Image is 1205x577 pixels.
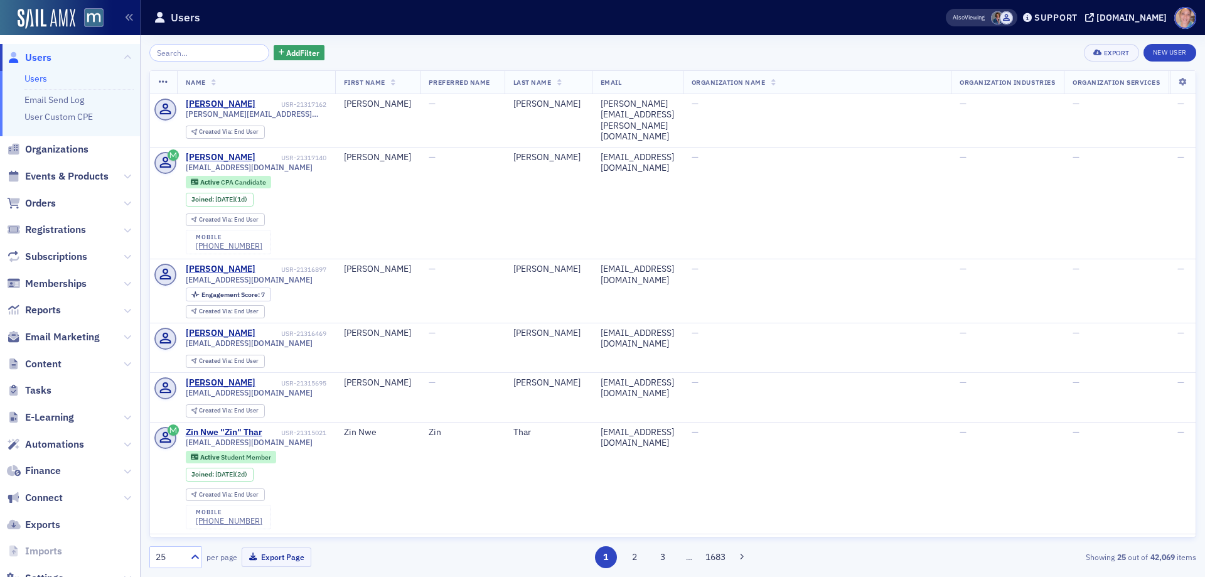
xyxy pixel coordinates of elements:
div: USR-21317162 [257,100,326,109]
a: Active Student Member [191,453,270,461]
div: [EMAIL_ADDRESS][DOMAIN_NAME] [601,377,674,399]
a: Orders [7,197,56,210]
span: — [1073,151,1079,163]
div: Created Via: End User [186,404,265,418]
span: Justin Chase [1000,11,1013,24]
div: [PERSON_NAME] [513,328,583,339]
span: — [1073,263,1079,274]
div: End User [199,308,259,315]
a: [PHONE_NUMBER] [196,516,262,526]
div: [PERSON_NAME] [344,152,411,163]
div: USR-21316897 [257,266,326,274]
span: … [680,551,698,563]
span: Subscriptions [25,250,87,264]
div: End User [199,407,259,414]
div: mobile [196,234,262,241]
div: Export [1104,50,1130,57]
a: Tasks [7,384,51,397]
a: Automations [7,438,84,451]
span: [DATE] [215,470,235,478]
span: — [1177,426,1184,438]
span: First Name [344,78,385,87]
a: Memberships [7,277,87,291]
label: per page [206,551,237,563]
div: Thar [513,427,583,438]
span: Orders [25,197,56,210]
div: Support [1034,12,1078,23]
span: — [692,151,699,163]
div: 25 [156,551,183,564]
a: Exports [7,518,60,532]
span: Registrations [25,223,86,237]
span: Created Via : [199,406,234,414]
button: Export [1084,44,1138,62]
span: Events & Products [25,170,109,183]
span: — [1177,327,1184,338]
span: Exports [25,518,60,532]
div: [PERSON_NAME] [513,377,583,389]
div: [PERSON_NAME] [344,328,411,339]
span: [EMAIL_ADDRESS][DOMAIN_NAME] [186,275,313,284]
strong: 42,069 [1148,551,1177,563]
span: Active [200,178,221,186]
div: Joined: 2025-09-22 00:00:00 [186,468,254,482]
span: Student Member [221,453,271,461]
button: 2 [623,546,645,568]
div: [PERSON_NAME] [186,377,255,389]
a: Events & Products [7,170,109,183]
div: [EMAIL_ADDRESS][DOMAIN_NAME] [601,328,674,350]
a: Finance [7,464,61,478]
span: — [1073,377,1079,388]
span: Email [601,78,622,87]
a: Organizations [7,143,88,156]
a: [PHONE_NUMBER] [196,241,262,251]
span: — [1177,263,1184,274]
span: Created Via : [199,490,234,499]
span: — [1177,98,1184,109]
div: Joined: 2025-09-23 00:00:00 [186,193,254,207]
span: — [1177,377,1184,388]
span: — [960,327,967,338]
span: — [1177,151,1184,163]
span: CPA Candidate [221,178,266,186]
span: Memberships [25,277,87,291]
div: Zin Nwe "Zin" Thar [186,427,262,438]
span: Users [25,51,51,65]
span: Content [25,357,62,371]
a: [PERSON_NAME] [186,99,255,110]
span: Finance [25,464,61,478]
div: Active: Active: CPA Candidate [186,176,272,188]
span: Created Via : [199,127,234,136]
div: 7 [201,291,265,298]
span: [DATE] [215,195,235,203]
a: Email Send Log [24,94,84,105]
span: — [960,377,967,388]
input: Search… [149,44,269,62]
img: SailAMX [84,8,104,28]
div: [PERSON_NAME][EMAIL_ADDRESS][PERSON_NAME][DOMAIN_NAME] [601,99,674,143]
span: — [960,98,967,109]
div: Created Via: End User [186,126,265,139]
span: Organization Services [1073,78,1160,87]
span: — [429,263,436,274]
a: SailAMX [18,9,75,29]
a: Users [7,51,51,65]
span: — [1073,426,1079,438]
div: Engagement Score: 7 [186,288,271,301]
div: USR-21315021 [264,429,326,437]
div: Also [953,13,965,21]
div: End User [199,492,259,499]
h1: Users [171,10,200,25]
div: Showing out of items [856,551,1196,563]
button: 3 [652,546,674,568]
div: USR-21317140 [257,154,326,162]
span: Engagement Score : [201,290,261,299]
a: [PERSON_NAME] [186,328,255,339]
a: Users [24,73,47,84]
a: Email Marketing [7,330,100,344]
div: (2d) [215,470,247,478]
span: — [692,426,699,438]
div: End User [199,129,259,136]
button: 1683 [705,546,727,568]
